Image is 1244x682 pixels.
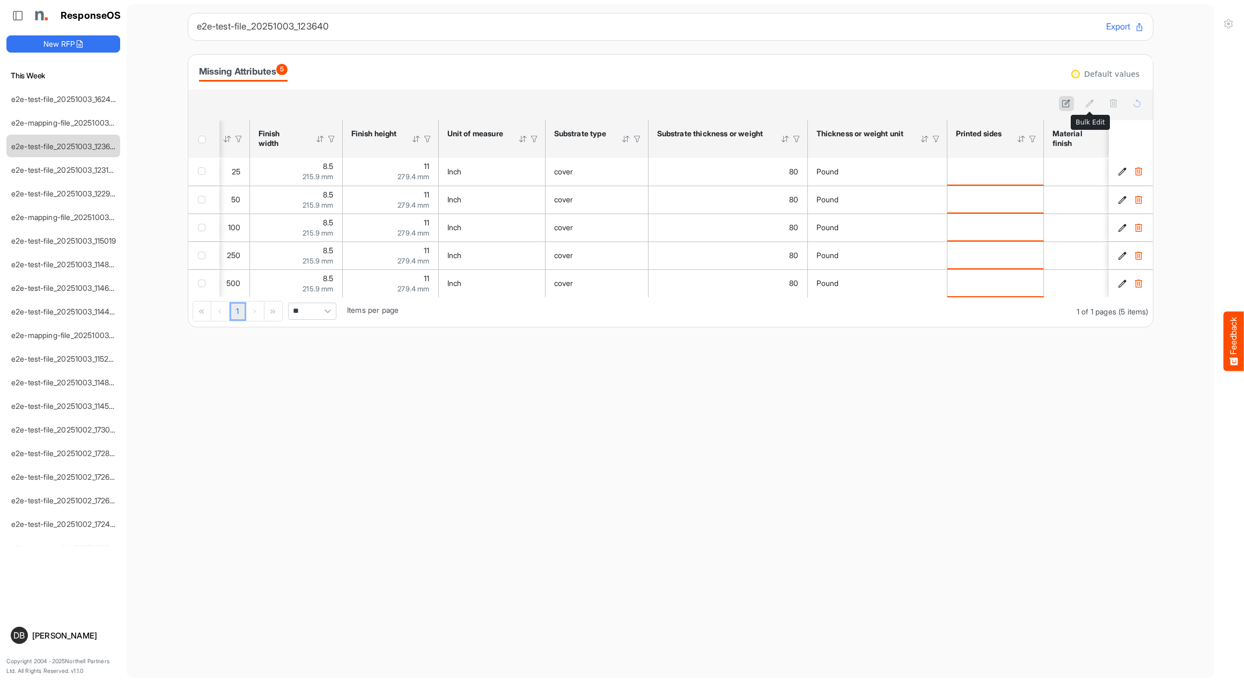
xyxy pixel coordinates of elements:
[6,70,120,82] h6: This Week
[250,269,343,297] td: 8.5 is template cell Column Header httpsnorthellcomontologiesmapping-rulesmeasurementhasfinishsiz...
[808,158,947,186] td: Pound is template cell Column Header httpsnorthellcomontologiesmapping-rulesmaterialhasmaterialth...
[11,165,118,174] a: e2e-test-file_20251003_123146
[303,256,333,265] span: 215.9 mm
[956,129,1003,138] div: Printed sides
[1071,115,1109,129] div: Bulk Edit
[424,218,429,227] span: 11
[276,64,288,75] span: 5
[546,214,649,241] td: cover is template cell Column Header httpsnorthellcomontologiesmapping-rulesmaterialhassubstratem...
[816,251,839,260] span: Pound
[11,449,119,458] a: e2e-test-file_20251002_172858
[447,223,462,232] span: Inch
[11,94,120,104] a: e2e-test-file_20251003_162459
[1052,129,1104,148] div: Material finish
[1044,269,1145,297] td: is template cell Column Header httpsnorthellcomontologiesmapping-rulesmanufacturinghassubstratefi...
[447,129,504,138] div: Unit of measure
[546,186,649,214] td: cover is template cell Column Header httpsnorthellcomontologiesmapping-rulesmaterialhassubstratem...
[1117,166,1128,177] button: Edit
[808,269,947,297] td: Pound is template cell Column Header httpsnorthellcomontologiesmapping-rulesmaterialhasmaterialth...
[1044,186,1145,214] td: is template cell Column Header httpsnorthellcomontologiesmapping-rulesmanufacturinghassubstratefi...
[188,214,219,241] td: checkbox
[1028,134,1037,144] div: Filter Icon
[554,195,573,204] span: cover
[230,302,246,321] a: Page 1 of 1 Pages
[947,186,1044,214] td: is template cell Column Header httpsnorthellcomontologiesmapping-rulesmanufacturinghasprintedsides
[188,269,219,297] td: checkbox
[1077,307,1116,316] span: 1 of 1 pages
[529,134,539,144] div: Filter Icon
[398,172,429,181] span: 279.4 mm
[13,631,25,640] span: DB
[1224,311,1244,371] button: Feedback
[250,241,343,269] td: 8.5 is template cell Column Header httpsnorthellcomontologiesmapping-rulesmeasurementhasfinishsiz...
[1106,20,1144,34] button: Export
[323,246,333,255] span: 8.5
[1133,166,1144,177] button: Delete
[1084,70,1139,78] div: Default values
[1109,186,1155,214] td: e5ebedfe-2160-4c19-9f87-1aa588662eac is template cell Column Header
[1118,307,1148,316] span: (5 items)
[250,186,343,214] td: 8.5 is template cell Column Header httpsnorthellcomontologiesmapping-rulesmeasurementhasfinishsiz...
[816,223,839,232] span: Pound
[303,229,333,237] span: 215.9 mm
[546,241,649,269] td: cover is template cell Column Header httpsnorthellcomontologiesmapping-rulesmaterialhassubstratem...
[816,167,839,176] span: Pound
[447,195,462,204] span: Inch
[1133,194,1144,205] button: Delete
[226,278,240,288] span: 500
[11,260,119,269] a: e2e-test-file_20251003_114842
[554,251,573,260] span: cover
[11,472,119,481] a: e2e-test-file_20251002_172647
[303,172,333,181] span: 215.9 mm
[11,142,120,151] a: e2e-test-file_20251003_123640
[1117,278,1128,289] button: Edit
[11,307,118,316] a: e2e-test-file_20251003_114427
[11,283,118,292] a: e2e-test-file_20251003_114625
[323,162,333,171] span: 8.5
[1109,241,1155,269] td: 413d3377-23e2-4181-afbd-bdb1c66db178 is template cell Column Header
[197,22,1098,31] h6: e2e-test-file_20251003_123640
[1109,269,1155,297] td: d73cb940-04c5-45d2-ad32-67a73575e4a5 is template cell Column Header
[789,167,798,176] span: 80
[32,632,116,640] div: [PERSON_NAME]
[657,129,767,138] div: Substrate thickness or weight
[11,212,134,222] a: e2e-mapping-file_20251003_115256
[1133,278,1144,289] button: Delete
[264,302,282,321] div: Go to last page
[1133,250,1144,261] button: Delete
[250,158,343,186] td: 8.5 is template cell Column Header httpsnorthellcomontologiesmapping-rulesmeasurementhasfinishsiz...
[789,195,798,204] span: 80
[424,162,429,171] span: 11
[246,302,264,321] div: Go to next page
[447,251,462,260] span: Inch
[1044,241,1145,269] td: is template cell Column Header httpsnorthellcomontologiesmapping-rulesmanufacturinghassubstratefi...
[931,134,941,144] div: Filter Icon
[789,278,798,288] span: 80
[632,134,642,144] div: Filter Icon
[351,129,398,138] div: Finish height
[11,425,118,434] a: e2e-test-file_20251002_173041
[554,129,607,138] div: Substrate type
[947,214,1044,241] td: is template cell Column Header httpsnorthellcomontologiesmapping-rulesmanufacturinghasprintedsides
[250,214,343,241] td: 8.5 is template cell Column Header httpsnorthellcomontologiesmapping-rulesmeasurementhasfinishsiz...
[323,274,333,283] span: 8.5
[259,129,301,148] div: Finish width
[554,167,573,176] span: cover
[343,158,439,186] td: 11 is template cell Column Header httpsnorthellcomontologiesmapping-rulesmeasurementhasfinishsize...
[11,331,136,340] a: e2e-mapping-file_20251003_105358
[439,269,546,297] td: Inch is template cell Column Header httpsnorthellcomontologiesmapping-rulesmeasurementhasunitofme...
[546,158,649,186] td: cover is template cell Column Header httpsnorthellcomontologiesmapping-rulesmaterialhassubstratem...
[343,241,439,269] td: 11 is template cell Column Header httpsnorthellcomontologiesmapping-rulesmeasurementhasfinishsize...
[816,195,839,204] span: Pound
[649,214,808,241] td: 80 is template cell Column Header httpsnorthellcomontologiesmapping-rulesmaterialhasmaterialthick...
[188,297,1153,327] div: Pager Container
[327,134,336,144] div: Filter Icon
[188,120,219,158] th: Header checkbox
[6,657,120,676] p: Copyright 2004 - 2025 Northell Partners Ltd. All Rights Reserved. v 1.1.0
[188,158,219,186] td: checkbox
[347,305,399,314] span: Items per page
[947,158,1044,186] td: is template cell Column Header httpsnorthellcomontologiesmapping-rulesmanufacturinghasprintedsides
[816,129,906,138] div: Thickness or weight unit
[546,269,649,297] td: cover is template cell Column Header httpsnorthellcomontologiesmapping-rulesmaterialhassubstratem...
[808,214,947,241] td: Pound is template cell Column Header httpsnorthellcomontologiesmapping-rulesmaterialhasmaterialth...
